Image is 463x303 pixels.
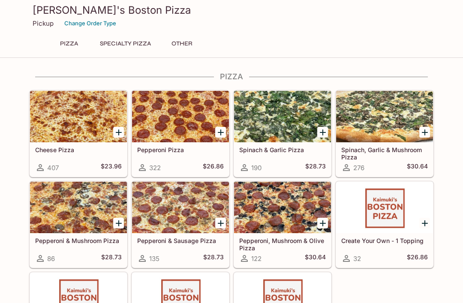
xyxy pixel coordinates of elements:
a: Spinach, Garlic & Mushroom Pizza276$30.64 [336,90,433,177]
h5: $23.96 [101,162,122,173]
h5: $26.86 [407,253,428,264]
button: Pizza [50,38,88,50]
button: Add Create Your Own - 1 Topping [419,218,430,228]
h5: $26.86 [203,162,224,173]
button: Add Spinach, Garlic & Mushroom Pizza [419,127,430,138]
h5: Pepperoni & Sausage Pizza [137,237,224,244]
div: Pepperoni & Mushroom Pizza [30,182,127,233]
h5: $28.73 [101,253,122,264]
button: Change Order Type [60,17,120,30]
button: Add Cheese Pizza [113,127,124,138]
h5: $28.73 [305,162,326,173]
button: Add Pepperoni & Sausage Pizza [215,218,226,228]
button: Add Pepperoni, Mushroom & Olive Pizza [317,218,328,228]
h5: Cheese Pizza [35,146,122,153]
h4: Pizza [29,72,434,81]
h5: Pepperoni, Mushroom & Olive Pizza [239,237,326,251]
button: Add Pepperoni Pizza [215,127,226,138]
div: Pepperoni, Mushroom & Olive Pizza [234,182,331,233]
h5: Spinach & Garlic Pizza [239,146,326,153]
a: Create Your Own - 1 Topping32$26.86 [336,181,433,268]
a: Pepperoni & Sausage Pizza135$28.73 [132,181,229,268]
span: 32 [353,255,361,263]
button: Other [162,38,201,50]
h5: $30.64 [407,162,428,173]
button: Add Pepperoni & Mushroom Pizza [113,218,124,228]
a: Pepperoni & Mushroom Pizza86$28.73 [30,181,127,268]
a: Pepperoni, Mushroom & Olive Pizza122$30.64 [234,181,331,268]
div: Pepperoni Pizza [132,91,229,142]
a: Cheese Pizza407$23.96 [30,90,127,177]
div: Spinach, Garlic & Mushroom Pizza [336,91,433,142]
span: 122 [251,255,262,263]
p: Pickup [33,19,54,27]
span: 135 [149,255,159,263]
span: 276 [353,164,364,172]
span: 407 [47,164,59,172]
span: 322 [149,164,161,172]
h5: Pepperoni Pizza [137,146,224,153]
div: Cheese Pizza [30,91,127,142]
button: Add Spinach & Garlic Pizza [317,127,328,138]
span: 190 [251,164,262,172]
a: Pepperoni Pizza322$26.86 [132,90,229,177]
div: Spinach & Garlic Pizza [234,91,331,142]
h5: $30.64 [305,253,326,264]
h5: Pepperoni & Mushroom Pizza [35,237,122,244]
span: 86 [47,255,55,263]
h5: Spinach, Garlic & Mushroom Pizza [341,146,428,160]
button: Specialty Pizza [95,38,156,50]
h5: Create Your Own - 1 Topping [341,237,428,244]
h5: $28.73 [203,253,224,264]
h3: [PERSON_NAME]'s Boston Pizza [33,3,430,17]
a: Spinach & Garlic Pizza190$28.73 [234,90,331,177]
div: Create Your Own - 1 Topping [336,182,433,233]
div: Pepperoni & Sausage Pizza [132,182,229,233]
